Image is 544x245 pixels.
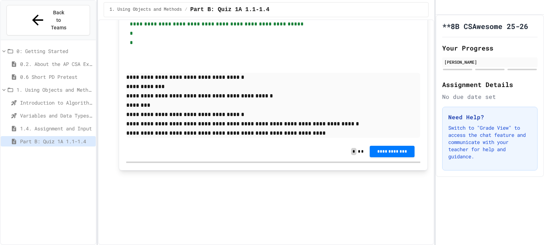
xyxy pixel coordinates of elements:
h3: Need Help? [448,113,531,121]
h1: **8B CSAwesome 25-26 [442,21,528,31]
span: 1.4. Assignment and Input [20,125,93,132]
div: [PERSON_NAME] [444,59,535,65]
span: Part B: Quiz 1A 1.1-1.4 [190,5,269,14]
span: 1. Using Objects and Methods [16,86,93,93]
span: Variables and Data Types - Quiz [20,112,93,119]
span: Part B: Quiz 1A 1.1-1.4 [20,138,93,145]
span: 0.6 Short PD Pretest [20,73,93,81]
p: Switch to "Grade View" to access the chat feature and communicate with your teacher for help and ... [448,124,531,160]
span: / [185,7,187,13]
span: 1. Using Objects and Methods [110,7,182,13]
span: Introduction to Algorithms, Programming, and Compilers [20,99,93,106]
h2: Your Progress [442,43,538,53]
div: No due date set [442,92,538,101]
span: Back to Teams [50,9,67,32]
h2: Assignment Details [442,80,538,90]
button: Back to Teams [6,5,90,35]
span: 0.2. About the AP CSA Exam [20,60,93,68]
span: 0: Getting Started [16,47,93,55]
